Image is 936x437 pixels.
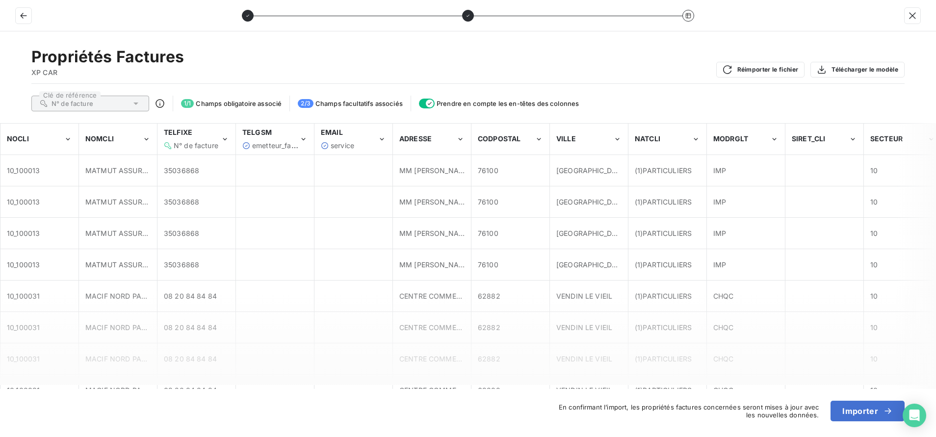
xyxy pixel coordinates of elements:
[810,62,905,77] button: Télécharger le modèle
[242,128,272,136] span: TELGSM
[399,292,503,300] span: CENTRE COMMERCIAL LENS 2
[635,260,692,269] span: (1)PARTICULIERS
[478,134,520,143] span: CODPOSTAL
[399,198,471,206] span: MM [PERSON_NAME]
[478,292,500,300] span: 62882
[85,166,161,175] span: MATMUT ASSURANCE
[85,355,184,363] span: MACIF NORD PAS DE CALAIS
[85,323,184,332] span: MACIF NORD PAS DE CALAIS
[713,386,734,394] span: CHQC
[7,198,40,206] span: 10_100013
[85,229,161,237] span: MATMUT ASSURANCE
[556,386,612,394] span: VENDIN LE VIEIL
[870,134,903,143] span: SECTEUR
[478,198,498,206] span: 76100
[478,386,500,394] span: 62882
[164,323,217,332] span: 08 20 84 84 84
[31,68,184,77] span: XP CAR
[85,198,161,206] span: MATMUT ASSURANCE
[321,128,343,136] span: EMAIL
[52,100,93,107] span: N° de facture
[713,166,726,175] span: IMP
[635,166,692,175] span: (1)PARTICULIERS
[550,124,628,155] th: VILLE
[399,229,471,237] span: MM [PERSON_NAME]
[478,166,498,175] span: 76100
[399,355,503,363] span: CENTRE COMMERCIAL LENS 2
[556,134,576,143] span: VILLE
[181,99,194,108] span: 1 / 1
[713,134,748,143] span: MODRGLT
[85,386,184,394] span: MACIF NORD PAS DE CALAIS
[399,134,432,143] span: ADRESSE
[792,134,825,143] span: SIRET_CLI
[478,323,500,332] span: 62882
[196,100,282,107] span: Champs obligatoire associé
[870,323,878,332] span: 10
[478,260,498,269] span: 76100
[157,124,236,155] th: TELFIXE
[713,292,734,300] span: CHQC
[7,166,40,175] span: 10_100013
[252,141,308,150] span: emetteur_facture
[707,124,785,155] th: MODRGLT
[399,386,503,394] span: CENTRE COMMERCIAL LENS 2
[903,404,926,427] div: Open Intercom Messenger
[549,403,819,419] span: En confirmant l’import, les propriétés factures concernées seront mises à jour avec les nouvelles...
[831,401,905,421] button: Importer
[556,229,628,237] span: [GEOGRAPHIC_DATA]
[399,323,503,332] span: CENTRE COMMERCIAL LENS 2
[870,355,878,363] span: 10
[870,229,878,237] span: 10
[437,100,579,107] span: Prendre en compte les en-têtes des colonnes
[174,141,218,150] span: N° de facture
[556,323,612,332] span: VENDIN LE VIEIL
[556,355,612,363] span: VENDIN LE VIEIL
[7,355,40,363] span: 10_100031
[164,198,199,206] span: 35036868
[7,292,40,300] span: 10_100031
[870,386,878,394] span: 10
[164,292,217,300] span: 08 20 84 84 84
[31,47,184,67] h2: Propriétés Factures
[298,99,313,108] span: 2 / 3
[471,124,550,155] th: CODPOSTAL
[331,141,354,150] span: service
[713,198,726,206] span: IMP
[236,124,314,155] th: TELGSM
[7,323,40,332] span: 10_100031
[635,323,692,332] span: (1)PARTICULIERS
[635,355,692,363] span: (1)PARTICULIERS
[556,292,612,300] span: VENDIN LE VIEIL
[713,355,734,363] span: CHQC
[7,386,40,394] span: 10_100031
[7,260,40,269] span: 10_100013
[478,355,500,363] span: 62882
[635,198,692,206] span: (1)PARTICULIERS
[785,124,864,155] th: SIRET_CLI
[85,260,161,269] span: MATMUT ASSURANCE
[556,260,628,269] span: [GEOGRAPHIC_DATA]
[164,229,199,237] span: 35036868
[7,229,40,237] span: 10_100013
[393,124,471,155] th: ADRESSE
[314,124,393,155] th: EMAIL
[870,198,878,206] span: 10
[315,100,403,107] span: Champs facultatifs associés
[0,124,79,155] th: NOCLI
[164,355,217,363] span: 08 20 84 84 84
[635,229,692,237] span: (1)PARTICULIERS
[164,128,192,136] span: TELFIXE
[713,323,734,332] span: CHQC
[635,386,692,394] span: (1)PARTICULIERS
[7,134,29,143] span: NOCLI
[716,62,805,77] button: Réimporter le fichier
[556,166,628,175] span: [GEOGRAPHIC_DATA]
[870,166,878,175] span: 10
[85,292,184,300] span: MACIF NORD PAS DE CALAIS
[399,166,471,175] span: MM [PERSON_NAME]
[164,166,199,175] span: 35036868
[79,124,157,155] th: NOMCLI
[870,292,878,300] span: 10
[628,124,707,155] th: NATCLI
